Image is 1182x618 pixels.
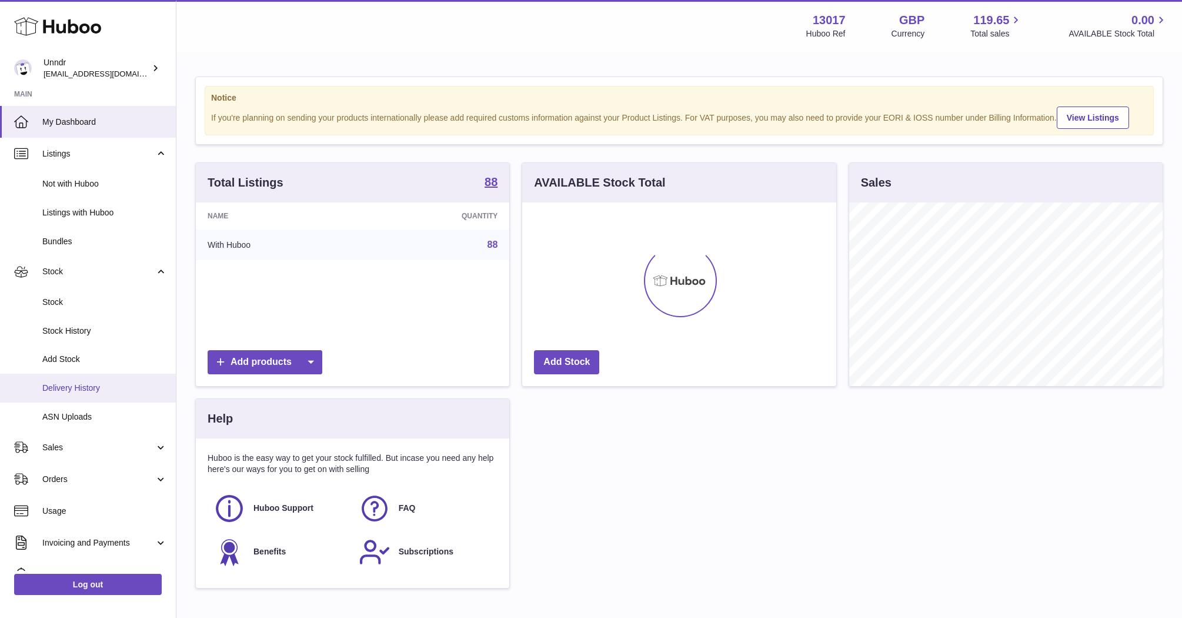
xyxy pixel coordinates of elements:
span: Not with Huboo [42,178,167,190]
div: Unndr [44,57,149,79]
a: Add products [208,350,322,374]
a: Benefits [213,536,347,568]
a: 88 [485,176,497,190]
td: With Huboo [196,230,361,260]
span: Orders [42,474,155,485]
div: Currency [891,28,925,39]
a: Log out [14,574,162,595]
span: Total sales [970,28,1023,39]
span: FAQ [399,503,416,514]
a: 0.00 AVAILABLE Stock Total [1069,12,1168,39]
strong: Notice [211,92,1147,104]
span: Stock History [42,325,167,337]
a: Add Stock [534,350,599,374]
a: Subscriptions [359,536,492,568]
span: Huboo Support [253,503,313,514]
div: If you're planning on sending your products internationally please add required customs informati... [211,105,1147,129]
span: AVAILABLE Stock Total [1069,28,1168,39]
h3: Total Listings [208,175,283,191]
span: Stock [42,297,167,308]
h3: Help [208,411,233,427]
h3: Sales [861,175,891,191]
p: Huboo is the easy way to get your stock fulfilled. But incase you need any help here's our ways f... [208,453,497,475]
span: Bundles [42,236,167,247]
strong: 88 [485,176,497,188]
a: Huboo Support [213,493,347,524]
span: Sales [42,442,155,453]
span: Usage [42,506,167,517]
a: View Listings [1057,107,1129,129]
span: 119.65 [973,12,1009,28]
h3: AVAILABLE Stock Total [534,175,665,191]
span: My Dashboard [42,117,167,128]
span: Benefits [253,546,286,557]
strong: GBP [899,12,924,28]
a: FAQ [359,493,492,524]
span: 0.00 [1131,12,1154,28]
span: Invoicing and Payments [42,537,155,549]
span: ASN Uploads [42,411,167,423]
span: Add Stock [42,354,167,365]
span: Listings with Huboo [42,207,167,218]
span: Delivery History [42,383,167,394]
span: Cases [42,569,167,580]
img: sofiapanwar@gmail.com [14,59,32,77]
span: Stock [42,266,155,277]
span: [EMAIL_ADDRESS][DOMAIN_NAME] [44,69,173,78]
a: 88 [488,240,498,250]
th: Name [196,202,361,230]
strong: 13017 [813,12,846,28]
div: Huboo Ref [806,28,846,39]
span: Listings [42,148,155,160]
th: Quantity [361,202,509,230]
a: 119.65 Total sales [970,12,1023,39]
span: Subscriptions [399,546,453,557]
